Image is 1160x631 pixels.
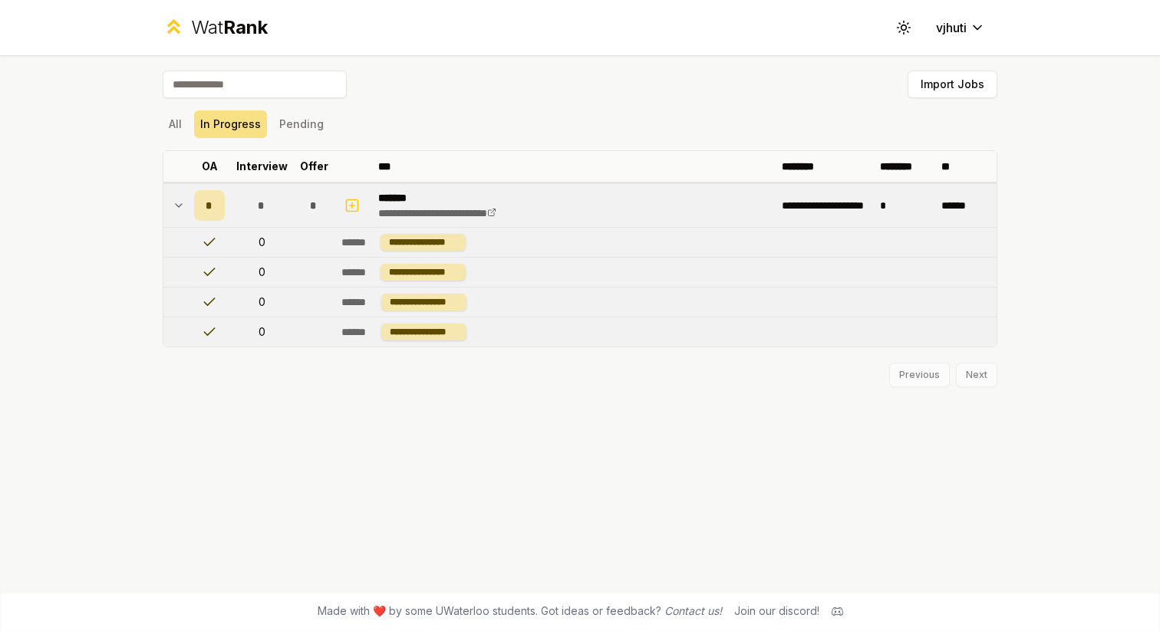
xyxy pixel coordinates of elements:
[194,110,267,138] button: In Progress
[664,604,722,617] a: Contact us!
[236,159,288,174] p: Interview
[231,228,292,257] td: 0
[273,110,330,138] button: Pending
[223,16,268,38] span: Rank
[936,18,967,37] span: vjhuti
[231,317,292,347] td: 0
[318,603,722,619] span: Made with ❤️ by some UWaterloo students. Got ideas or feedback?
[734,603,819,619] div: Join our discord!
[191,15,268,40] div: Wat
[231,258,292,287] td: 0
[924,14,997,41] button: vjhuti
[202,159,218,174] p: OA
[300,159,328,174] p: Offer
[163,110,188,138] button: All
[908,71,997,98] button: Import Jobs
[231,288,292,317] td: 0
[163,15,268,40] a: WatRank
